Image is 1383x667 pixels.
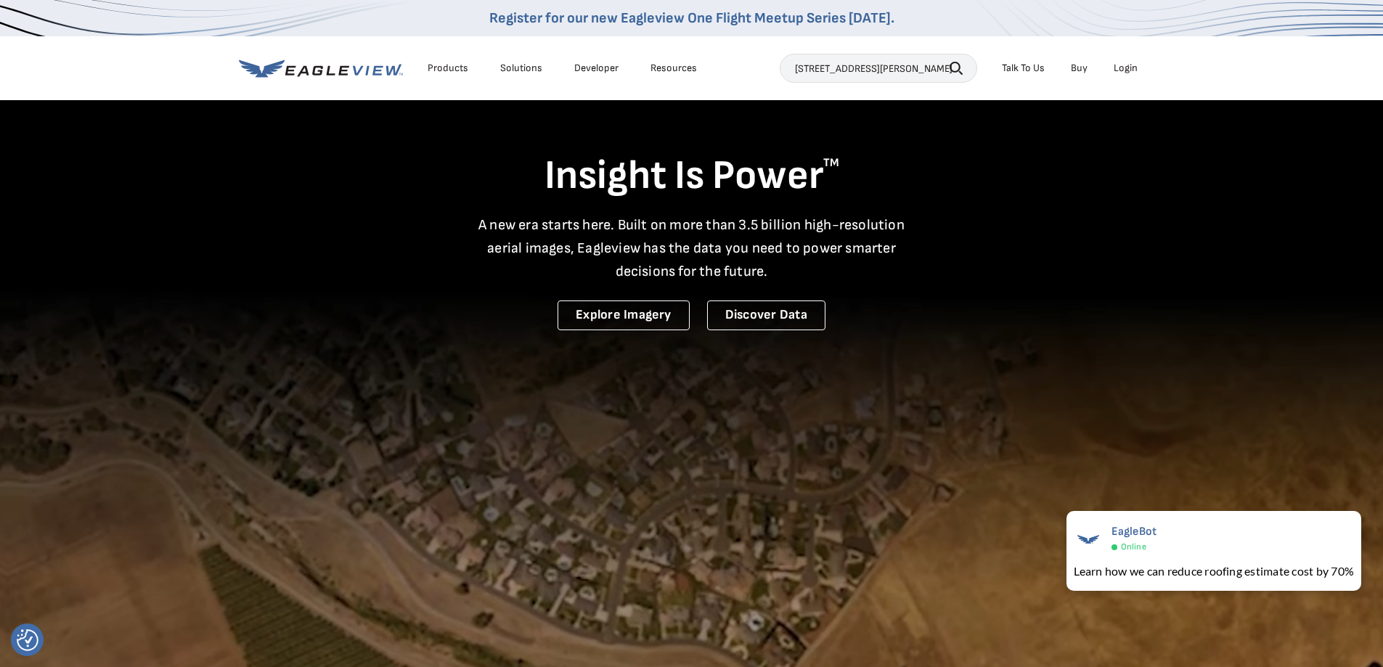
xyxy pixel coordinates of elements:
div: Solutions [500,62,542,75]
div: Products [428,62,468,75]
button: Consent Preferences [17,629,38,651]
img: Revisit consent button [17,629,38,651]
img: EagleBot [1074,525,1103,554]
div: Talk To Us [1002,62,1045,75]
div: Login [1114,62,1138,75]
span: Online [1121,541,1146,552]
div: Resources [650,62,697,75]
a: Explore Imagery [558,300,690,330]
a: Discover Data [707,300,825,330]
div: Learn how we can reduce roofing estimate cost by 70% [1074,562,1354,580]
p: A new era starts here. Built on more than 3.5 billion high-resolution aerial images, Eagleview ha... [470,213,914,283]
input: Search [780,54,977,83]
h1: Insight Is Power [239,151,1145,202]
a: Buy [1071,62,1088,75]
span: EagleBot [1111,525,1157,539]
a: Register for our new Eagleview One Flight Meetup Series [DATE]. [489,9,894,27]
sup: TM [823,156,839,170]
a: Developer [574,62,619,75]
